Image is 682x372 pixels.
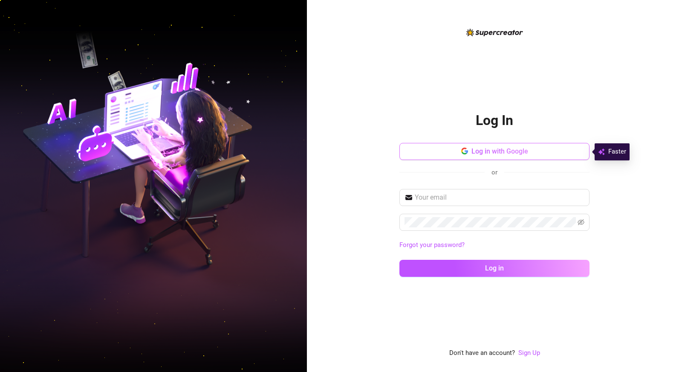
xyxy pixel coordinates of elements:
span: Don't have an account? [449,348,515,358]
a: Forgot your password? [399,240,590,250]
span: eye-invisible [578,219,584,226]
span: Log in [485,264,504,272]
span: Log in with Google [471,147,528,155]
button: Log in [399,260,590,277]
span: or [491,169,497,176]
img: logo-BBDzfeDw.svg [466,29,523,36]
img: svg%3e [598,147,605,157]
button: Log in with Google [399,143,590,160]
input: Your email [415,192,584,203]
span: Faster [608,147,626,157]
h2: Log In [476,112,513,129]
a: Sign Up [518,348,540,358]
a: Sign Up [518,349,540,357]
a: Forgot your password? [399,241,465,249]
